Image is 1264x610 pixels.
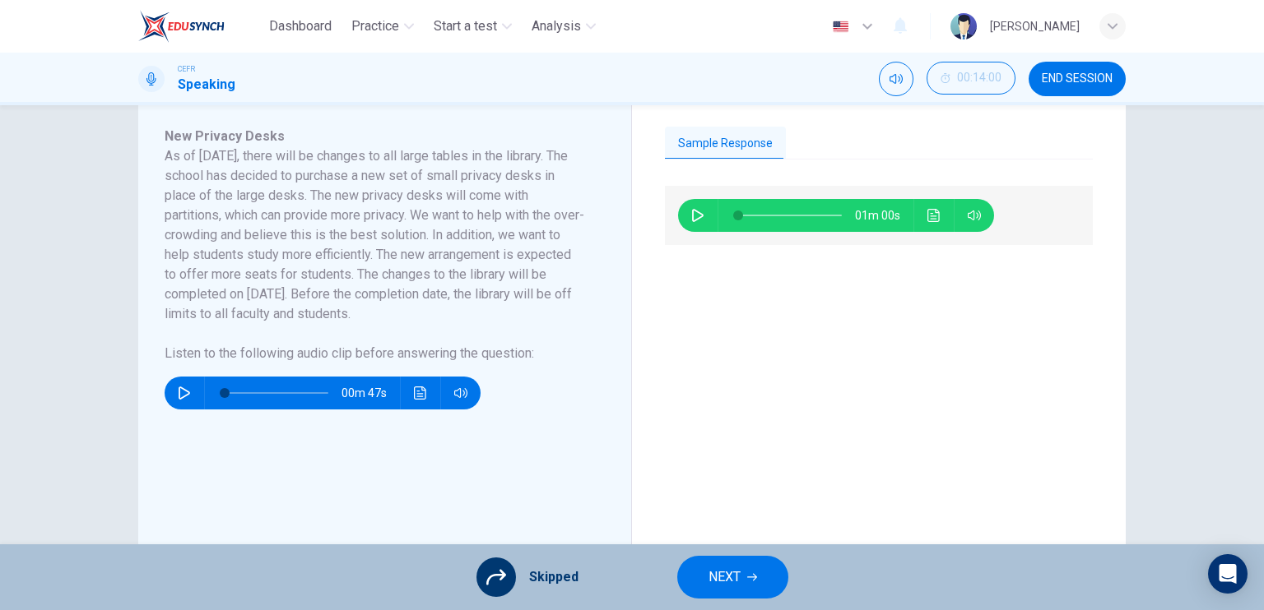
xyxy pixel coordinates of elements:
span: CEFR [178,63,195,75]
span: 00:14:00 [957,72,1001,85]
button: Analysis [525,12,602,41]
div: [PERSON_NAME] [990,16,1080,36]
span: Skipped [529,567,579,587]
button: 00:14:00 [927,62,1015,95]
button: NEXT [677,556,788,598]
span: Start a test [434,16,497,36]
button: Click to see the audio transcription [407,377,434,409]
button: Dashboard [263,12,338,41]
a: EduSynch logo [138,10,263,43]
div: Open Intercom Messenger [1208,554,1248,594]
span: Practice [351,16,399,36]
img: EduSynch logo [138,10,225,43]
span: Analysis [532,16,581,36]
span: 01m 00s [855,199,913,232]
span: END SESSION [1042,72,1113,85]
div: Mute [879,62,913,96]
img: en [830,21,851,33]
h6: Listen to the following audio clip before answering the question : [165,344,585,363]
img: Profile picture [950,13,977,39]
span: 00m 47s [342,377,400,409]
button: Click to see the audio transcription [921,199,947,232]
button: Sample Response [665,127,786,161]
span: Dashboard [269,16,332,36]
div: basic tabs example [665,127,1093,161]
h6: As of [DATE], there will be changes to all large tables in the library. The school has decided to... [165,146,585,324]
button: Start a test [427,12,518,41]
div: Hide [927,62,1015,96]
button: END SESSION [1029,62,1126,96]
span: New Privacy Desks [165,128,285,144]
button: Practice [345,12,421,41]
span: NEXT [709,566,741,589]
h1: Speaking [178,75,235,95]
